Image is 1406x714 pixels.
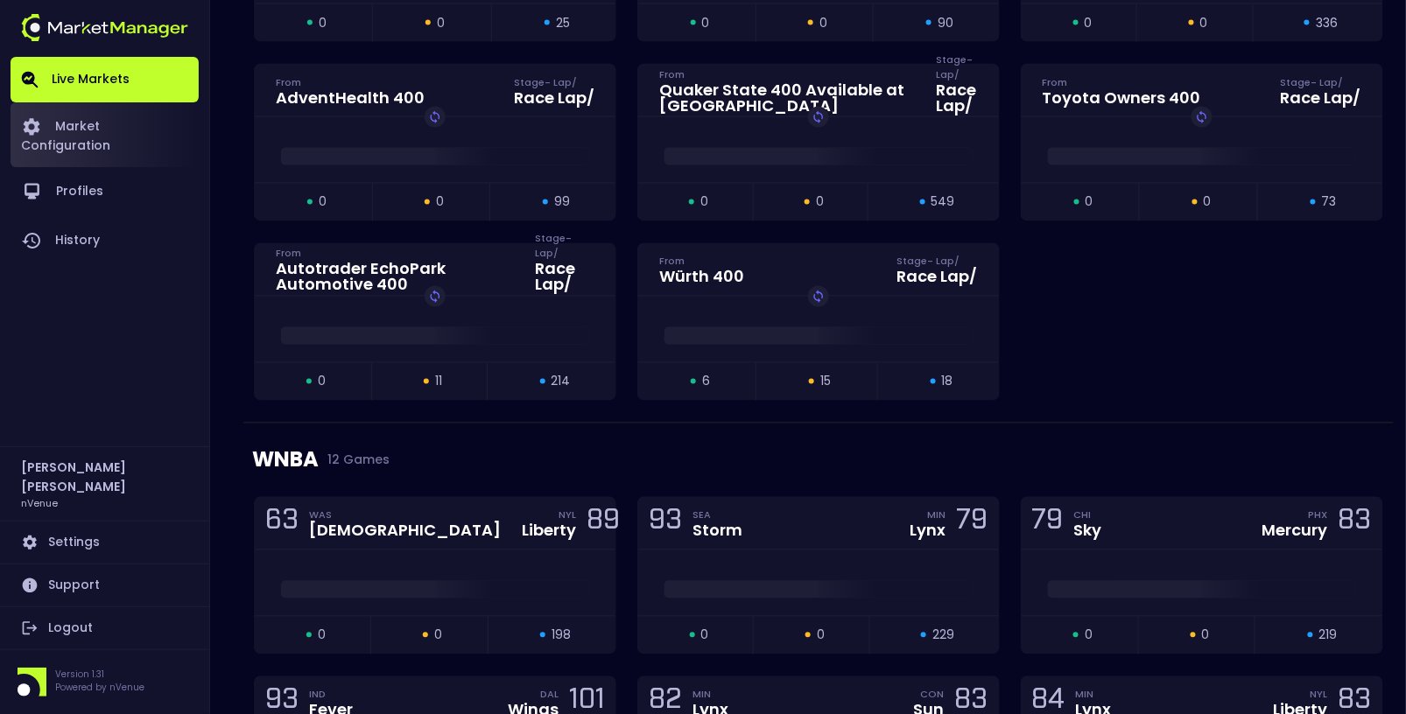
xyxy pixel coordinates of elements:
div: Quaker State 400 Available at [GEOGRAPHIC_DATA] [659,82,915,114]
span: 0 [1086,193,1093,212]
p: Powered by nVenue [55,681,144,694]
a: Support [11,564,199,606]
div: CHI [1074,508,1102,522]
div: WNBA [252,423,1385,497]
span: 0 [319,14,327,32]
div: Race Lap / [897,269,978,285]
div: Version 1.31Powered by nVenue [11,668,199,696]
a: Settings [11,521,199,563]
div: IND [309,688,353,702]
div: Stage - Lap / [535,247,594,261]
span: 549 [931,193,955,212]
div: From [1043,75,1201,89]
div: Race Lap / [936,82,978,114]
a: Profiles [11,167,199,216]
h3: nVenue [21,496,58,509]
div: SEA [692,508,742,522]
div: AdventHealth 400 [276,90,425,106]
div: Sky [1074,523,1102,539]
div: WAS [309,508,501,522]
span: 0 [1200,14,1208,32]
span: 214 [552,373,571,391]
img: replayImg [812,110,826,124]
div: 83 [1339,507,1372,540]
a: Market Configuration [11,102,199,167]
span: 198 [552,626,571,645]
img: replayImg [1195,110,1209,124]
div: Race Lap / [535,262,594,293]
div: From [659,255,744,269]
span: 0 [817,626,825,645]
img: replayImg [812,290,826,304]
div: Stage - Lap / [514,75,594,89]
span: 0 [318,373,326,391]
img: replayImg [428,290,442,304]
div: Würth 400 [659,269,744,285]
a: Live Markets [11,57,199,102]
span: 6 [702,373,710,391]
span: 11 [435,373,442,391]
img: replayImg [428,110,442,124]
span: 229 [932,626,954,645]
span: 90 [938,14,953,32]
div: From [276,247,514,261]
div: MIN [928,508,946,522]
span: 0 [437,14,445,32]
span: 0 [318,626,326,645]
span: 0 [434,626,442,645]
span: 0 [700,193,708,212]
div: Race Lap / [514,90,594,106]
div: PHX [1309,508,1328,522]
div: Autotrader EchoPark Automotive 400 [276,262,514,293]
div: 93 [649,507,682,540]
span: 0 [701,626,709,645]
div: MIN [1076,688,1112,702]
div: DAL [540,688,559,702]
div: Race Lap / [1281,90,1361,106]
div: Storm [692,523,742,539]
span: 0 [1204,193,1212,212]
div: NYL [559,508,576,522]
span: 0 [1085,14,1093,32]
div: Stage - Lap / [936,67,978,81]
div: Lynx [910,523,946,539]
a: History [11,216,199,265]
div: From [659,67,915,81]
div: 79 [1032,507,1064,540]
div: Stage - Lap / [1281,75,1361,89]
div: Stage - Lap / [897,255,978,269]
span: 0 [1202,626,1210,645]
span: 219 [1319,626,1338,645]
span: 25 [556,14,570,32]
div: Mercury [1262,523,1328,539]
div: 89 [587,507,620,540]
span: 73 [1322,193,1337,212]
span: 12 Games [319,453,390,467]
span: 18 [942,373,953,391]
span: 15 [820,373,831,391]
div: Toyota Owners 400 [1043,90,1201,106]
span: 0 [319,193,327,212]
img: logo [21,14,188,41]
span: 0 [1085,626,1093,645]
span: 0 [819,14,827,32]
span: 99 [554,193,570,212]
div: Liberty [522,523,576,539]
div: CON [921,688,945,702]
div: 63 [265,507,299,540]
span: 0 [816,193,824,212]
span: 0 [702,14,710,32]
div: NYL [1311,688,1328,702]
span: 0 [436,193,444,212]
div: 79 [957,507,988,540]
p: Version 1.31 [55,668,144,681]
div: From [276,75,425,89]
div: [DEMOGRAPHIC_DATA] [309,523,501,539]
h2: [PERSON_NAME] [PERSON_NAME] [21,458,188,496]
a: Logout [11,607,199,649]
span: 336 [1316,14,1338,32]
div: MIN [692,688,728,702]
